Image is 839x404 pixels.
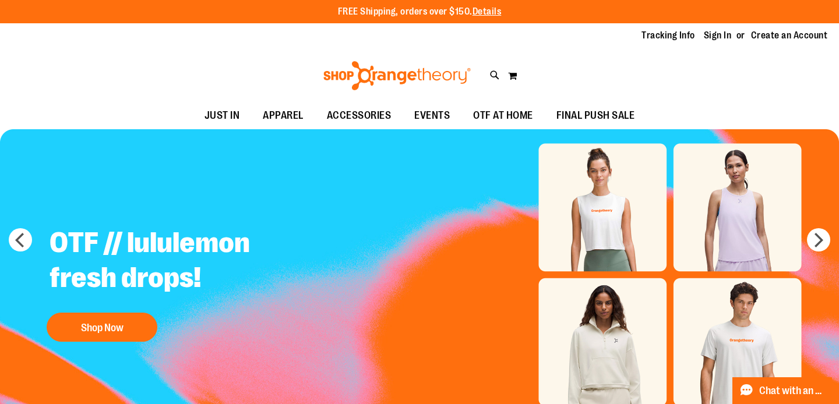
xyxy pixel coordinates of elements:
[403,102,461,129] a: EVENTS
[732,377,833,404] button: Chat with an Expert
[414,102,450,129] span: EVENTS
[322,61,473,90] img: Shop Orangetheory
[263,102,304,129] span: APPAREL
[327,102,392,129] span: ACCESSORIES
[251,102,315,129] a: APPAREL
[473,6,502,17] a: Details
[47,313,157,342] button: Shop Now
[9,228,32,251] button: prev
[545,102,647,129] a: FINAL PUSH SALE
[338,5,502,19] p: FREE Shipping, orders over $150.
[556,102,635,129] span: FINAL PUSH SALE
[205,102,240,129] span: JUST IN
[315,102,403,129] a: ACCESSORIES
[807,228,830,251] button: next
[193,102,252,129] a: JUST IN
[461,102,545,129] a: OTF AT HOME
[759,385,825,396] span: Chat with an Expert
[641,29,695,42] a: Tracking Info
[704,29,732,42] a: Sign In
[751,29,828,42] a: Create an Account
[41,217,330,348] a: OTF // lululemon fresh drops! Shop Now
[473,102,533,129] span: OTF AT HOME
[41,217,330,307] h2: OTF // lululemon fresh drops!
